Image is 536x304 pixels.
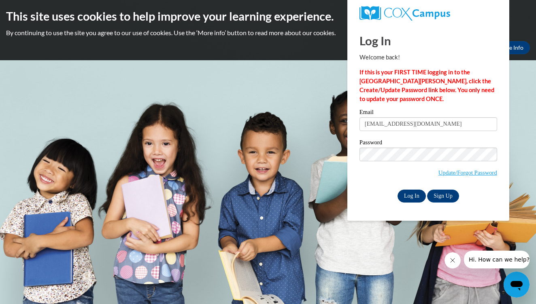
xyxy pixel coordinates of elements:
[359,139,497,148] label: Password
[492,41,530,54] a: More Info
[504,272,530,298] iframe: Button to launch messaging window
[438,169,497,176] a: Update/Forgot Password
[6,28,530,37] p: By continuing to use the site you agree to our use of cookies. Use the ‘More info’ button to read...
[6,8,530,24] h2: This site uses cookies to help improve your learning experience.
[359,32,497,49] h1: Log In
[359,6,497,21] a: COX Campus
[359,109,497,117] label: Email
[464,251,530,268] iframe: Message from company
[398,190,426,203] input: Log In
[427,190,459,203] a: Sign Up
[359,69,494,102] strong: If this is your FIRST TIME logging in to the [GEOGRAPHIC_DATA][PERSON_NAME], click the Create/Upd...
[359,53,497,62] p: Welcome back!
[445,252,461,268] iframe: Close message
[359,6,450,21] img: COX Campus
